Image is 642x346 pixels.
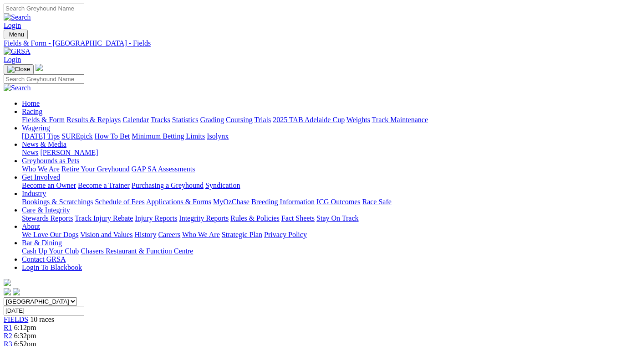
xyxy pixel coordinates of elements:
a: Contact GRSA [22,255,66,263]
a: Track Maintenance [372,116,428,124]
img: facebook.svg [4,288,11,295]
span: 6:32pm [14,332,36,340]
a: Syndication [205,181,240,189]
a: Privacy Policy [264,231,307,238]
a: About [22,222,40,230]
a: Calendar [122,116,149,124]
img: twitter.svg [13,288,20,295]
a: News [22,149,38,156]
a: GAP SA Assessments [132,165,195,173]
a: Retire Your Greyhound [61,165,130,173]
div: Greyhounds as Pets [22,165,638,173]
a: [DATE] Tips [22,132,60,140]
a: Track Injury Rebate [75,214,133,222]
a: Statistics [172,116,199,124]
a: Rules & Policies [230,214,280,222]
img: Search [4,84,31,92]
a: How To Bet [95,132,130,140]
div: Industry [22,198,638,206]
a: Wagering [22,124,50,132]
img: Search [4,13,31,21]
a: Who We Are [182,231,220,238]
a: Applications & Forms [146,198,211,206]
a: History [134,231,156,238]
a: Injury Reports [135,214,177,222]
a: Racing [22,108,42,115]
a: Integrity Reports [179,214,229,222]
a: 2025 TAB Adelaide Cup [273,116,345,124]
a: Bar & Dining [22,239,62,247]
div: Wagering [22,132,638,140]
a: Trials [254,116,271,124]
a: Who We Are [22,165,60,173]
a: Coursing [226,116,253,124]
a: [PERSON_NAME] [40,149,98,156]
a: Industry [22,190,46,197]
a: Fields & Form - [GEOGRAPHIC_DATA] - Fields [4,39,638,47]
input: Search [4,74,84,84]
img: Close [7,66,30,73]
div: Get Involved [22,181,638,190]
a: Fact Sheets [281,214,315,222]
div: News & Media [22,149,638,157]
a: Login [4,21,21,29]
a: Become a Trainer [78,181,130,189]
button: Toggle navigation [4,30,28,39]
a: MyOzChase [213,198,250,206]
a: Race Safe [362,198,391,206]
a: FIELDS [4,315,28,323]
a: Login [4,56,21,63]
a: Home [22,99,40,107]
a: SUREpick [61,132,92,140]
a: R2 [4,332,12,340]
a: Stewards Reports [22,214,73,222]
div: About [22,231,638,239]
a: Tracks [151,116,170,124]
a: News & Media [22,140,66,148]
a: Fields & Form [22,116,65,124]
a: Bookings & Scratchings [22,198,93,206]
a: Login To Blackbook [22,263,82,271]
a: Care & Integrity [22,206,70,214]
img: logo-grsa-white.png [4,279,11,286]
img: logo-grsa-white.png [36,64,43,71]
a: Isolynx [207,132,229,140]
div: Racing [22,116,638,124]
div: Care & Integrity [22,214,638,222]
a: Purchasing a Greyhound [132,181,204,189]
img: GRSA [4,47,31,56]
a: We Love Our Dogs [22,231,78,238]
a: Schedule of Fees [95,198,144,206]
a: Minimum Betting Limits [132,132,205,140]
div: Bar & Dining [22,247,638,255]
a: Stay On Track [316,214,358,222]
button: Toggle navigation [4,64,34,74]
a: Cash Up Your Club [22,247,79,255]
a: Become an Owner [22,181,76,189]
a: Results & Replays [66,116,121,124]
a: Careers [158,231,180,238]
span: Menu [9,31,24,38]
a: Breeding Information [251,198,315,206]
a: ICG Outcomes [316,198,360,206]
a: Vision and Values [80,231,132,238]
a: Get Involved [22,173,60,181]
span: 6:12pm [14,324,36,331]
a: Weights [346,116,370,124]
a: Chasers Restaurant & Function Centre [81,247,193,255]
a: Strategic Plan [222,231,262,238]
a: Greyhounds as Pets [22,157,79,165]
input: Search [4,4,84,13]
span: 10 races [30,315,54,323]
a: R1 [4,324,12,331]
input: Select date [4,306,84,315]
a: Grading [200,116,224,124]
